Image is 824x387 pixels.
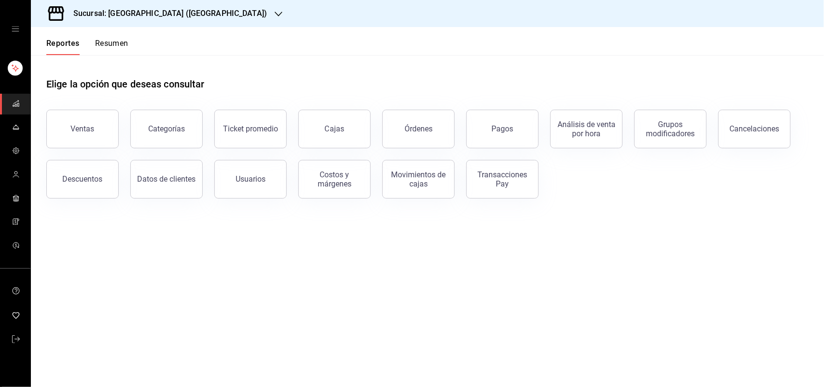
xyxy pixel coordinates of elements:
button: Descuentos [46,160,119,199]
div: Movimientos de cajas [389,170,448,188]
button: Análisis de venta por hora [550,110,623,148]
div: Usuarios [236,174,265,184]
div: Ventas [71,124,95,133]
button: Grupos modificadores [634,110,707,148]
button: Usuarios [214,160,287,199]
button: Ventas [46,110,119,148]
button: Resumen [95,39,128,55]
div: Órdenes [405,124,433,133]
button: Datos de clientes [130,160,203,199]
button: Cancelaciones [718,110,791,148]
div: Costos y márgenes [305,170,364,188]
button: Categorías [130,110,203,148]
button: Ticket promedio [214,110,287,148]
div: Ticket promedio [223,124,278,133]
button: open drawer [12,25,19,33]
button: Pagos [466,110,539,148]
button: Transacciones Pay [466,160,539,199]
div: Transacciones Pay [473,170,532,188]
button: Movimientos de cajas [382,160,455,199]
h3: Sucursal: [GEOGRAPHIC_DATA] ([GEOGRAPHIC_DATA]) [66,8,267,19]
div: navigation tabs [46,39,128,55]
h1: Elige la opción que deseas consultar [46,77,205,91]
div: Descuentos [63,174,103,184]
div: Pagos [492,124,514,133]
div: Grupos modificadores [641,120,700,138]
div: Cajas [325,123,345,135]
button: Órdenes [382,110,455,148]
button: Reportes [46,39,80,55]
div: Datos de clientes [138,174,196,184]
div: Categorías [148,124,185,133]
button: Costos y márgenes [298,160,371,199]
div: Cancelaciones [730,124,780,133]
div: Análisis de venta por hora [557,120,616,138]
a: Cajas [298,110,371,148]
